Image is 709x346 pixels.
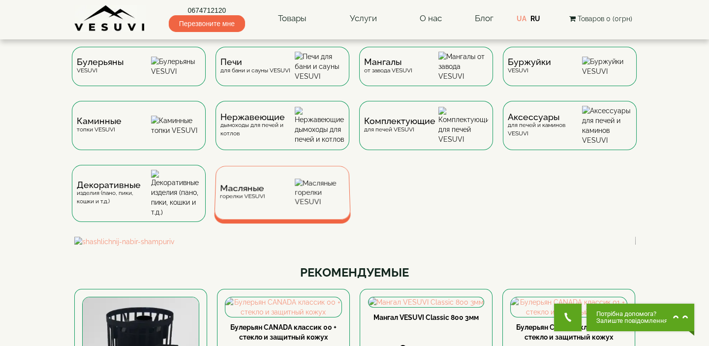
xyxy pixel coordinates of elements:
[268,7,316,30] a: Товары
[498,101,642,165] a: Аксессуарыдля печей и каминов VESUVI Аксессуары для печей и каминов VESUVI
[74,237,635,247] img: shashlichnij-nabir-shampuriv
[77,181,151,206] div: изделия (пано, пики, кошки и т.д.)
[77,58,123,66] span: Булерьяны
[369,297,484,307] img: Мангал VESUVI Classic 800 3мм
[364,117,435,125] span: Комплектующие
[582,57,632,76] img: Буржуйки VESUVI
[220,113,295,138] div: дымоходы для печей и котлов
[295,107,344,144] img: Нержавеющие дымоходы для печей и котлов
[77,58,123,74] div: VESUVI
[596,311,668,317] span: Потрібна допомога?
[410,7,452,30] a: О нас
[586,304,694,331] button: Chat button
[151,116,201,135] img: Каминные топки VESUVI
[508,58,551,66] span: Буржуйки
[438,107,488,144] img: Комплектующие для печей VESUVI
[151,57,201,76] img: Булерьяны VESUVI
[169,15,245,32] span: Перезвоните мне
[438,52,488,81] img: Мангалы от завода VESUVI
[225,297,341,317] img: Булерьян CANADA классик 00 + стекло и защитный кожух
[67,101,211,165] a: Каминныетопки VESUVI Каминные топки VESUVI
[211,165,354,237] a: Масляныегорелки VESUVI Масляные горелки VESUVI
[220,58,290,74] div: для бани и сауны VESUVI
[211,101,354,165] a: Нержавеющиедымоходы для печей и котлов Нержавеющие дымоходы для печей и котлов
[373,314,479,321] a: Мангал VESUVI Classic 800 3мм
[295,179,345,207] img: Масляные горелки VESUVI
[220,58,290,66] span: Печи
[582,106,632,145] img: Аксессуары для печей и каминов VESUVI
[151,170,201,217] img: Декоративные изделия (пано, пики, кошки и т.д.)
[554,304,582,331] button: Get Call button
[220,185,265,192] span: Масляные
[77,181,151,189] span: Декоративные
[169,5,245,15] a: 0674712120
[354,101,498,165] a: Комплектующиедля печей VESUVI Комплектующие для печей VESUVI
[508,113,582,138] div: для печей и каминов VESUVI
[511,297,627,317] img: Булерьян CANADA классик 01 + стекло и защитный кожух
[77,117,122,125] span: Каминные
[230,323,337,341] a: Булерьян CANADA классик 00 + стекло и защитный кожух
[577,15,632,23] span: Товаров 0 (0грн)
[566,13,635,24] button: Товаров 0 (0грн)
[508,113,582,121] span: Аксессуары
[339,7,386,30] a: Услуги
[220,113,295,121] span: Нержавеющие
[596,317,668,324] span: Залиште повідомлення
[508,58,551,74] div: VESUVI
[364,58,412,66] span: Мангалы
[517,15,526,23] a: UA
[77,117,122,133] div: топки VESUVI
[498,47,642,101] a: БуржуйкиVESUVI Буржуйки VESUVI
[211,47,354,101] a: Печидля бани и сауны VESUVI Печи для бани и сауны VESUVI
[354,47,498,101] a: Мангалыот завода VESUVI Мангалы от завода VESUVI
[364,58,412,74] div: от завода VESUVI
[475,13,493,23] a: Блог
[67,47,211,101] a: БулерьяныVESUVI Булерьяны VESUVI
[219,185,265,200] div: горелки VESUVI
[295,52,344,81] img: Печи для бани и сауны VESUVI
[74,5,146,32] img: Завод VESUVI
[516,323,621,341] a: Булерьян CANADA классик 01 + стекло и защитный кожух
[67,165,211,237] a: Декоративныеизделия (пано, пики, кошки и т.д.) Декоративные изделия (пано, пики, кошки и т.д.)
[530,15,540,23] a: RU
[364,117,435,133] div: для печей VESUVI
